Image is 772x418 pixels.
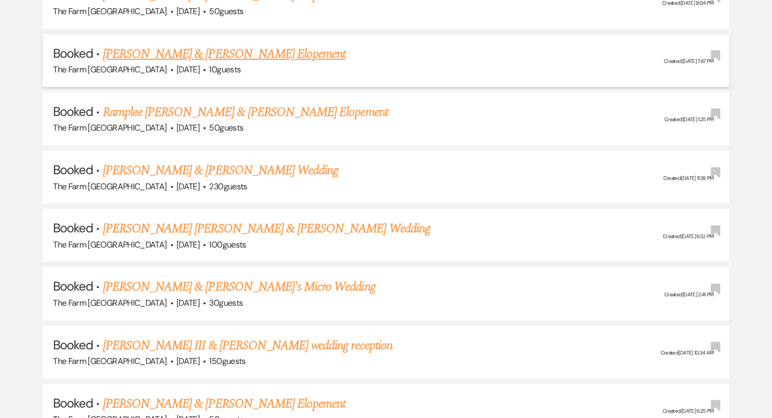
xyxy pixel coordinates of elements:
[209,64,241,75] span: 10 guests
[663,233,714,240] span: Created: [DATE] 6:32 PM
[53,6,166,17] span: The Farm [GEOGRAPHIC_DATA]
[53,297,166,308] span: The Farm [GEOGRAPHIC_DATA]
[664,116,714,123] span: Created: [DATE] 1:25 PM
[53,278,93,294] span: Booked
[53,64,166,75] span: The Farm [GEOGRAPHIC_DATA]
[53,220,93,236] span: Booked
[209,122,243,133] span: 50 guests
[663,408,714,415] span: Created: [DATE] 6:25 PM
[176,122,200,133] span: [DATE]
[209,356,245,367] span: 150 guests
[661,349,714,356] span: Created: [DATE] 10:34 AM
[53,181,166,192] span: The Farm [GEOGRAPHIC_DATA]
[53,239,166,250] span: The Farm [GEOGRAPHIC_DATA]
[103,161,338,180] a: [PERSON_NAME] & [PERSON_NAME] Wedding
[663,175,714,181] span: Created: [DATE] 11:38 PM
[209,181,247,192] span: 230 guests
[176,64,200,75] span: [DATE]
[53,122,166,133] span: The Farm [GEOGRAPHIC_DATA]
[103,45,346,63] a: [PERSON_NAME] & [PERSON_NAME] Elopement
[664,58,714,65] span: Created: [DATE] 7:47 PM
[53,395,93,411] span: Booked
[176,181,200,192] span: [DATE]
[53,356,166,367] span: The Farm [GEOGRAPHIC_DATA]
[103,336,392,355] a: [PERSON_NAME] III & [PERSON_NAME] wedding reception
[209,6,243,17] span: 50 guests
[53,103,93,120] span: Booked
[176,356,200,367] span: [DATE]
[209,297,243,308] span: 30 guests
[209,239,246,250] span: 100 guests
[103,394,346,413] a: [PERSON_NAME] & [PERSON_NAME] Elopement
[176,297,200,308] span: [DATE]
[53,45,93,61] span: Booked
[53,162,93,178] span: Booked
[664,291,714,298] span: Created: [DATE] 2:41 PM
[53,337,93,353] span: Booked
[103,277,375,296] a: [PERSON_NAME] & [PERSON_NAME]'s Micro Wedding
[176,6,200,17] span: [DATE]
[103,103,388,122] a: Ramplee [PERSON_NAME] & [PERSON_NAME] Elopement
[176,239,200,250] span: [DATE]
[103,219,430,238] a: [PERSON_NAME] [PERSON_NAME] & [PERSON_NAME] Wedding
